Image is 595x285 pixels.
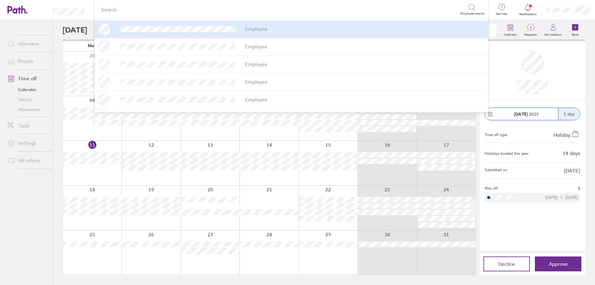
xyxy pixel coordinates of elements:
[461,12,485,16] span: Employee search
[558,108,580,120] div: 1 day
[564,168,580,173] span: [DATE]
[101,7,117,12] div: Search
[485,130,507,138] div: Time off type
[2,154,52,167] a: HR advice
[545,195,578,200] div: [DATE] [DATE]
[2,55,52,67] a: People
[521,20,541,40] a: 1Requests
[245,44,267,49] div: Employee
[521,31,541,37] label: Requests
[518,3,538,16] a: Notifications
[518,12,538,16] span: Notifications
[535,256,581,271] button: Approve
[485,151,529,156] div: Holidays booked this year
[541,31,565,37] label: My holidays
[541,20,565,40] a: My holidays
[500,31,521,37] label: Calendar
[88,43,97,48] span: Mon
[549,261,568,267] span: Approve
[245,61,267,67] div: Employee
[2,105,52,114] a: Allowances
[245,26,267,32] div: Employee
[485,168,507,173] span: Submitted on
[565,20,585,40] a: Book
[553,132,570,138] span: Holiday
[483,256,530,271] button: Decline
[245,97,267,102] div: Employee
[2,38,52,50] a: Overview
[563,150,580,156] div: 14 days
[514,112,539,117] span: 2025
[578,186,580,190] span: 1
[485,186,498,190] span: Also off
[491,12,512,16] span: Get help
[568,31,583,37] label: Book
[2,72,52,85] a: Time off
[2,95,52,105] a: History
[498,261,515,267] span: Decline
[521,25,541,30] span: 1
[2,137,52,149] a: Settings
[2,85,52,95] a: Calendar
[514,111,528,117] strong: [DATE]
[245,79,267,85] div: Employee
[2,119,52,132] a: Tools
[500,20,521,40] a: Calendar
